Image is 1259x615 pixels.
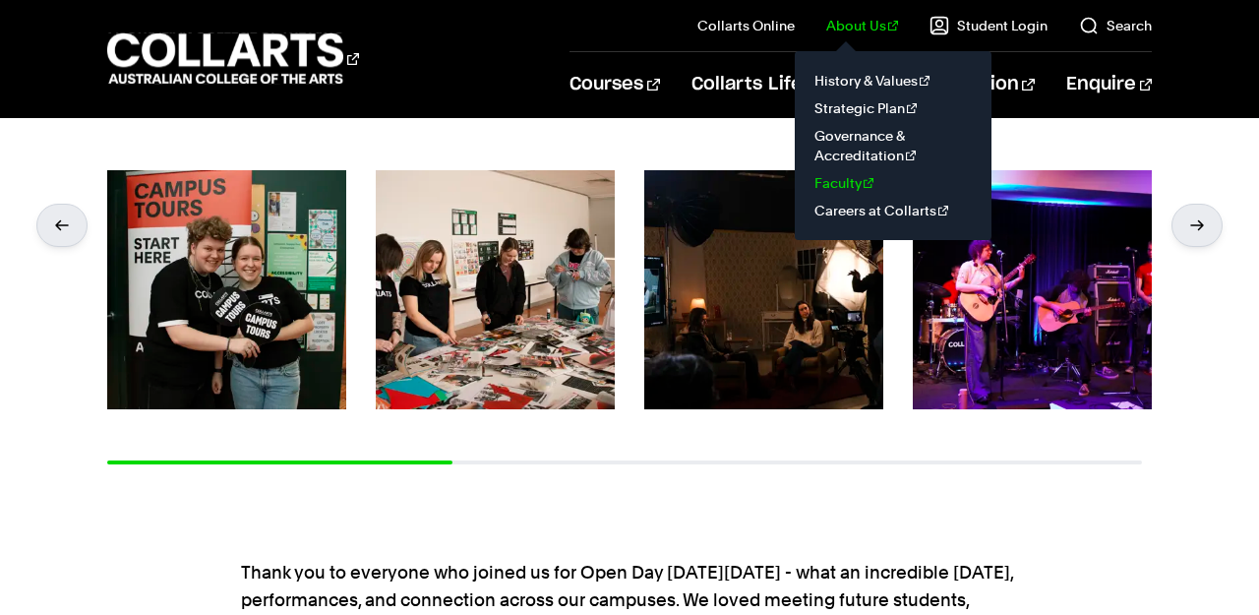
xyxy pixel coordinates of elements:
a: Collarts Online [697,16,795,35]
a: Careers at Collarts [810,197,976,224]
a: Courses [570,52,659,117]
a: History & Values [810,67,976,94]
a: Enquire [1066,52,1152,117]
div: Go to homepage [107,31,359,87]
a: Student Login [929,16,1048,35]
a: About Us [826,16,899,35]
a: Search [1079,16,1152,35]
a: Faculty [810,169,976,197]
a: Strategic Plan [810,94,976,122]
a: Collarts Life [691,52,818,117]
a: Governance & Accreditation [810,122,976,169]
